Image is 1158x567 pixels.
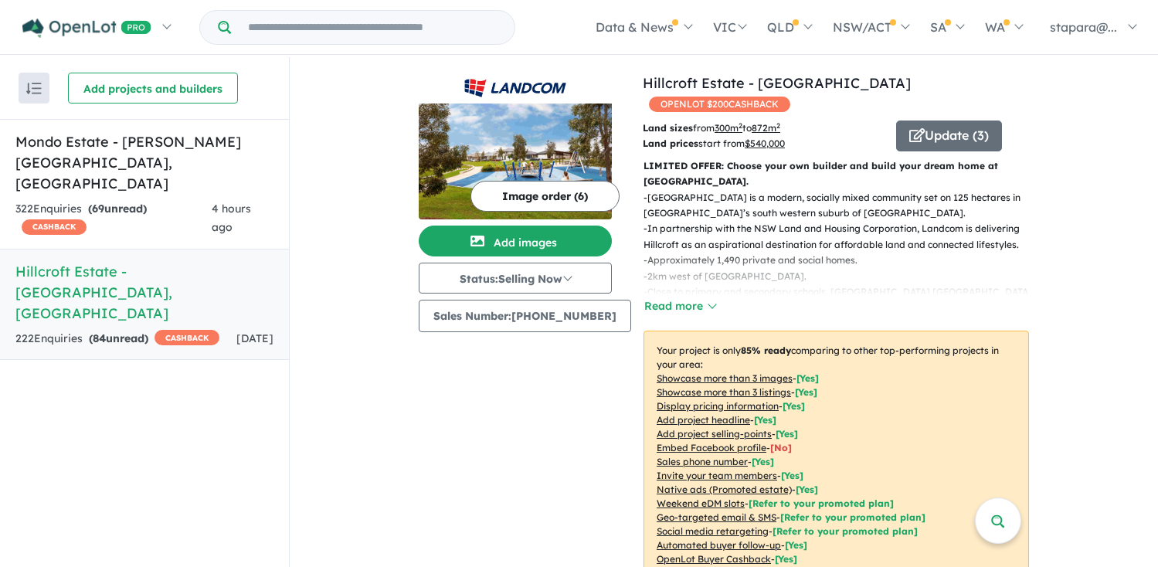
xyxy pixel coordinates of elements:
[657,470,777,481] u: Invite your team members
[419,263,612,294] button: Status:Selling Now
[739,121,742,130] sup: 2
[657,386,791,398] u: Showcase more than 3 listings
[657,400,779,412] u: Display pricing information
[1050,19,1117,35] span: stapara@...
[22,219,87,235] span: CASHBACK
[796,484,818,495] span: [Yes]
[657,525,769,537] u: Social media retargeting
[644,190,1041,222] p: - [GEOGRAPHIC_DATA] is a modern, socially mixed community set on 125 hectares in [GEOGRAPHIC_DATA...
[92,202,104,216] span: 69
[644,269,1041,284] p: - 2km west of [GEOGRAPHIC_DATA].
[234,11,511,44] input: Try estate name, suburb, builder or developer
[15,330,219,348] div: 222 Enquir ies
[770,442,792,453] span: [ No ]
[776,121,780,130] sup: 2
[773,525,918,537] span: [Refer to your promoted plan]
[657,442,766,453] u: Embed Facebook profile
[644,297,716,315] button: Read more
[657,414,750,426] u: Add project headline
[752,122,780,134] u: 872 m
[657,553,771,565] u: OpenLot Buyer Cashback
[780,511,925,523] span: [Refer to your promoted plan]
[657,372,793,384] u: Showcase more than 3 images
[657,497,745,509] u: Weekend eDM slots
[68,73,238,104] button: Add projects and builders
[657,539,781,551] u: Automated buyer follow-up
[419,300,631,332] button: Sales Number:[PHONE_NUMBER]
[657,428,772,440] u: Add project selling-points
[785,539,807,551] span: [Yes]
[776,428,798,440] span: [ Yes ]
[644,284,1041,316] p: - Close to primary and secondary schools, [GEOGRAPHIC_DATA] [GEOGRAPHIC_DATA] campus.
[657,511,776,523] u: Geo-targeted email & SMS
[470,181,620,212] button: Image order (6)
[644,221,1041,253] p: - In partnership with the NSW Land and Housing Corporation, Landcom is delivering Hillcroft as an...
[644,253,1041,268] p: - Approximately 1,490 private and social homes.
[896,121,1002,151] button: Update (3)
[752,456,774,467] span: [ Yes ]
[419,73,612,219] a: Hillcroft Estate - Claymore LogoHillcroft Estate - Claymore
[781,470,803,481] span: [ Yes ]
[15,261,273,324] h5: Hillcroft Estate - [GEOGRAPHIC_DATA] , [GEOGRAPHIC_DATA]
[742,122,780,134] span: to
[419,104,612,219] img: Hillcroft Estate - Claymore
[93,331,106,345] span: 84
[236,331,273,345] span: [DATE]
[15,200,212,237] div: 322 Enquir ies
[775,553,797,565] span: [Yes]
[754,414,776,426] span: [ Yes ]
[657,484,792,495] u: Native ads (Promoted estate)
[745,138,785,149] u: $ 540,000
[795,386,817,398] span: [ Yes ]
[643,136,885,151] p: start from
[741,345,791,356] b: 85 % ready
[783,400,805,412] span: [ Yes ]
[26,83,42,94] img: sort.svg
[643,122,693,134] b: Land sizes
[155,330,219,345] span: CASHBACK
[212,202,251,234] span: 4 hours ago
[89,331,148,345] strong: ( unread)
[643,138,698,149] b: Land prices
[419,226,612,256] button: Add images
[657,456,748,467] u: Sales phone number
[22,19,151,38] img: Openlot PRO Logo White
[643,74,911,92] a: Hillcroft Estate - [GEOGRAPHIC_DATA]
[88,202,147,216] strong: ( unread)
[15,131,273,194] h5: Mondo Estate - [PERSON_NAME][GEOGRAPHIC_DATA] , [GEOGRAPHIC_DATA]
[796,372,819,384] span: [ Yes ]
[715,122,742,134] u: 300 m
[649,97,790,112] span: OPENLOT $ 200 CASHBACK
[425,79,606,97] img: Hillcroft Estate - Claymore Logo
[749,497,894,509] span: [Refer to your promoted plan]
[643,121,885,136] p: from
[644,158,1029,190] p: LIMITED OFFER: Choose your own builder and build your dream home at [GEOGRAPHIC_DATA].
